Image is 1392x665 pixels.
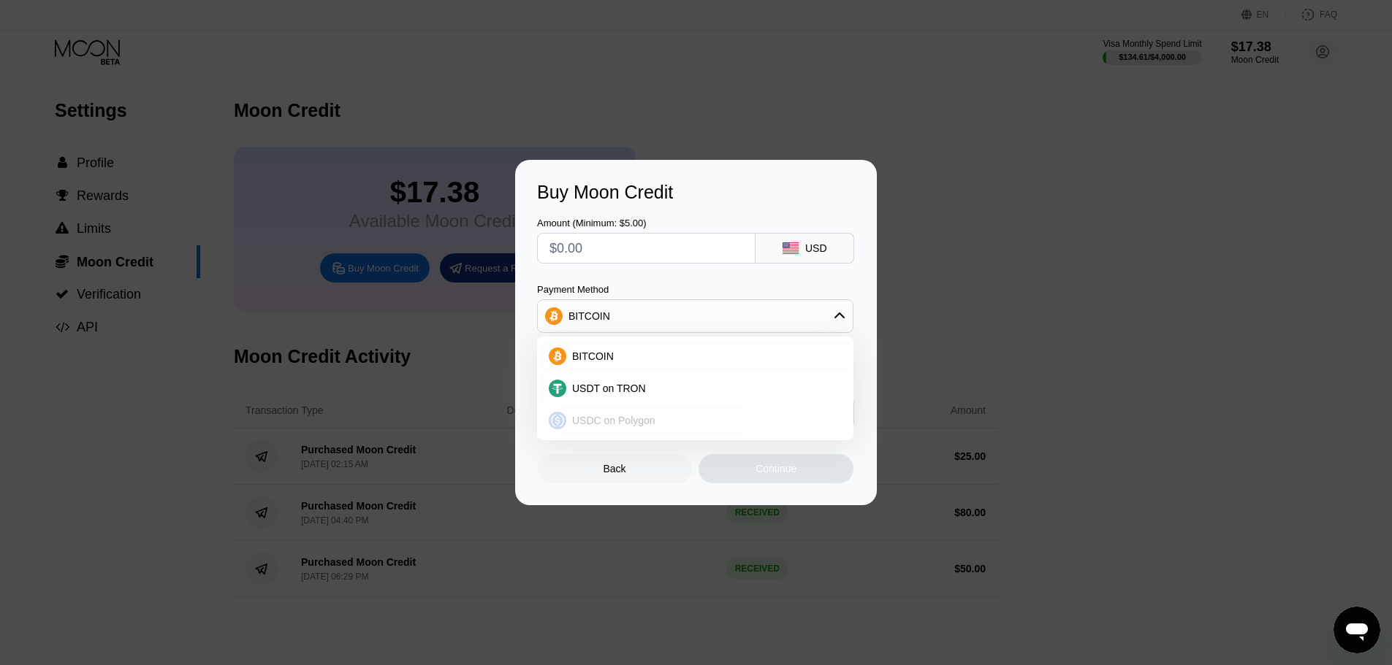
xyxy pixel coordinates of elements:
[568,310,610,322] div: BITCOIN
[541,406,849,435] div: USDC on Polygon
[537,284,853,295] div: Payment Method
[805,242,827,254] div: USD
[541,374,849,403] div: USDT on TRON
[572,383,646,394] span: USDT on TRON
[549,234,743,263] input: $0.00
[1334,607,1380,653] iframe: Button to launch messaging window
[572,415,655,426] span: USDC on Polygon
[537,454,692,483] div: Back
[537,218,756,228] div: Amount (Minimum: $5.00)
[604,463,626,474] div: Back
[537,182,855,203] div: Buy Moon Credit
[541,342,849,371] div: BITCOIN
[538,301,853,331] div: BITCOIN
[572,350,614,362] span: BITCOIN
